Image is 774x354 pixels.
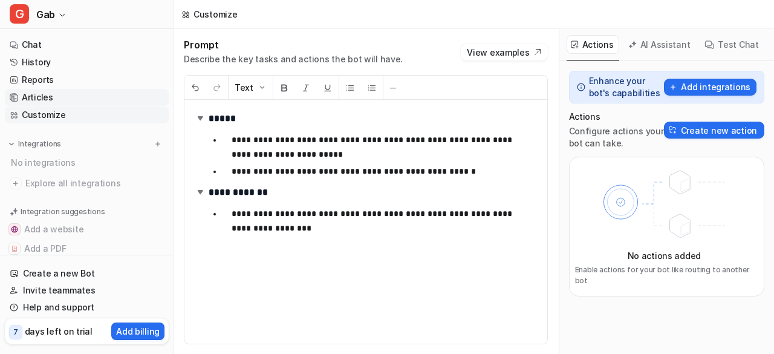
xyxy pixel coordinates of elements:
[5,239,169,258] button: Add a PDFAdd a PDF
[7,152,169,172] div: No integrations
[184,53,403,65] p: Describe the key tasks and actions the bot will have.
[206,76,228,99] button: Redo
[589,75,661,99] p: Enhance your bot's capabilities
[624,35,696,54] button: AI Assistant
[279,83,289,93] img: Bold
[21,206,105,217] p: Integration suggestions
[25,325,93,338] p: days left on trial
[10,4,29,24] span: G
[13,327,18,338] p: 7
[184,76,206,99] button: Undo
[5,299,169,316] a: Help and support
[700,35,764,54] button: Test Chat
[11,226,18,233] img: Add a website
[664,122,764,139] button: Create new action
[669,126,677,134] img: Create action
[111,323,164,340] button: Add billing
[257,83,267,93] img: Dropdown Down Arrow
[461,44,547,61] button: View examples
[5,54,169,71] a: History
[323,83,333,93] img: Underline
[18,139,61,149] p: Integrations
[569,125,664,149] p: Configure actions your bot can take.
[5,138,65,150] button: Integrations
[184,39,403,51] h1: Prompt
[301,83,311,93] img: Italic
[5,175,169,192] a: Explore all integrations
[10,177,22,189] img: explore all integrations
[295,76,317,99] button: Italic
[628,249,701,262] p: No actions added
[116,325,160,338] p: Add billing
[5,89,169,106] a: Articles
[25,174,164,193] span: Explore all integrations
[664,79,756,96] button: Add integrations
[193,8,237,21] div: Customize
[154,140,162,148] img: menu_add.svg
[194,112,206,124] img: expand-arrow.svg
[212,83,222,93] img: Redo
[194,186,206,198] img: expand-arrow.svg
[273,76,295,99] button: Bold
[5,265,169,282] a: Create a new Bot
[7,140,16,148] img: expand menu
[569,111,664,123] p: Actions
[339,76,361,99] button: Unordered List
[5,107,169,123] a: Customize
[190,83,200,93] img: Undo
[36,6,55,23] span: Gab
[367,83,377,93] img: Ordered List
[345,83,355,93] img: Unordered List
[383,76,403,99] button: ─
[567,35,619,54] button: Actions
[11,245,18,252] img: Add a PDF
[5,36,169,53] a: Chat
[317,76,339,99] button: Underline
[5,220,169,239] button: Add a websiteAdd a website
[575,264,753,286] p: Enable actions for your bot like routing to another bot
[361,76,383,99] button: Ordered List
[5,71,169,88] a: Reports
[5,282,169,299] a: Invite teammates
[229,76,273,99] button: Text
